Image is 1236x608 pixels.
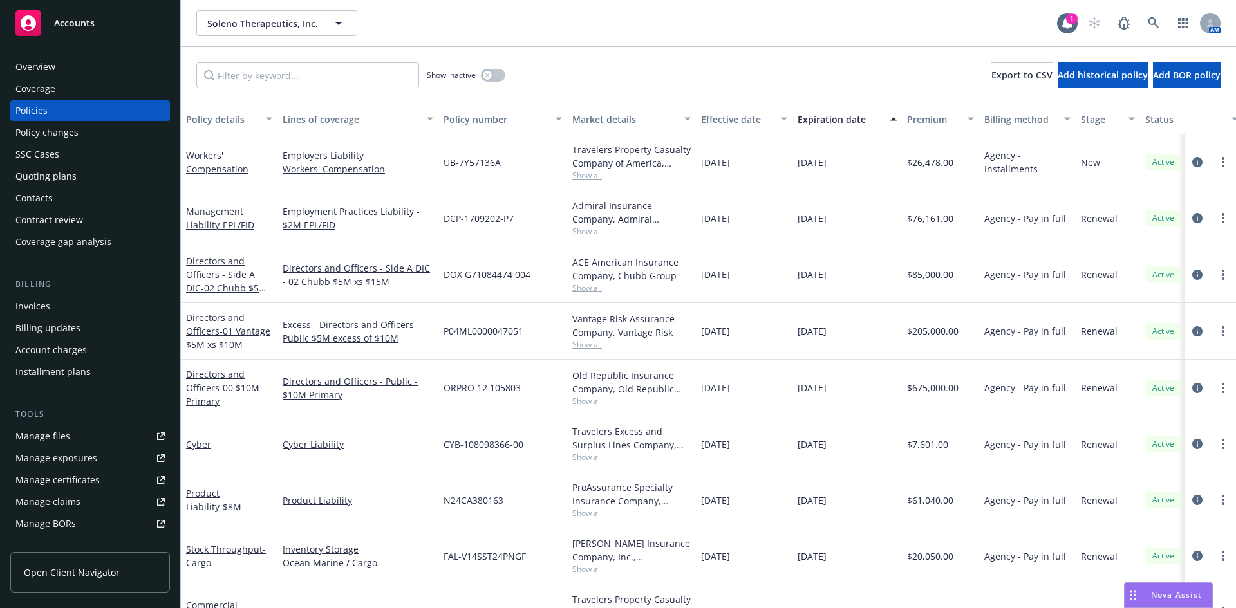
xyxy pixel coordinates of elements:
[283,149,433,162] a: Employers Liability
[1215,267,1231,282] a: more
[10,232,170,252] a: Coverage gap analysis
[1081,324,1118,338] span: Renewal
[277,104,438,134] button: Lines of coverage
[1150,550,1176,562] span: Active
[1145,113,1224,126] div: Status
[186,113,258,126] div: Policy details
[15,362,91,382] div: Installment plans
[1150,494,1176,506] span: Active
[186,487,241,513] a: Product Liability
[1150,156,1176,168] span: Active
[907,493,953,507] span: $61,040.00
[798,549,827,563] span: [DATE]
[1081,549,1118,563] span: Renewal
[572,255,691,282] div: ACE American Insurance Company, Chubb Group
[1190,436,1205,452] a: circleInformation
[283,438,433,451] a: Cyber Liability
[10,144,170,165] a: SSC Cases
[10,166,170,187] a: Quoting plans
[792,104,902,134] button: Expiration date
[798,156,827,169] span: [DATE]
[444,549,526,563] span: FAL-V14SST24PNGF
[984,381,1066,394] span: Agency - Pay in full
[907,381,959,394] span: $675,000.00
[1190,267,1205,282] a: circleInformation
[1081,438,1118,451] span: Renewal
[15,57,55,77] div: Overview
[1215,492,1231,508] a: more
[1170,10,1196,36] a: Switch app
[1081,113,1121,126] div: Stage
[1081,493,1118,507] span: Renewal
[15,122,79,143] div: Policy changes
[1150,382,1176,394] span: Active
[798,493,827,507] span: [DATE]
[444,113,548,126] div: Policy number
[701,268,730,281] span: [DATE]
[186,311,270,351] a: Directors and Officers
[1058,62,1148,88] button: Add historical policy
[1150,212,1176,224] span: Active
[1215,436,1231,452] a: more
[10,318,170,338] a: Billing updates
[572,199,691,226] div: Admiral Insurance Company, Admiral Insurance Group ([PERSON_NAME] Corporation), CRC Group
[186,282,267,308] span: - 02 Chubb $5M xs $15M
[10,210,170,230] a: Contract review
[907,268,953,281] span: $85,000.00
[991,69,1053,81] span: Export to CSV
[1081,381,1118,394] span: Renewal
[1151,589,1202,600] span: Nova Assist
[10,78,170,99] a: Coverage
[798,438,827,451] span: [DATE]
[10,5,170,41] a: Accounts
[572,312,691,339] div: Vantage Risk Assurance Company, Vantage Risk
[798,381,827,394] span: [DATE]
[984,493,1066,507] span: Agency - Pay in full
[283,113,419,126] div: Lines of coverage
[572,339,691,350] span: Show all
[181,104,277,134] button: Policy details
[572,369,691,396] div: Old Republic Insurance Company, Old Republic General Insurance Group
[186,149,248,175] a: Workers' Compensation
[186,325,270,351] span: - 01 Vantage $5M xs $10M
[1215,210,1231,226] a: more
[1150,269,1176,281] span: Active
[1076,104,1140,134] button: Stage
[1153,69,1221,81] span: Add BOR policy
[572,170,691,181] span: Show all
[186,205,254,231] a: Management Liability
[444,324,523,338] span: P04ML0000047051
[283,374,433,401] a: Directors and Officers - Public - $10M Primary
[1081,156,1100,169] span: New
[1153,62,1221,88] button: Add BOR policy
[10,448,170,468] a: Manage exposures
[701,113,773,126] div: Effective date
[902,104,979,134] button: Premium
[1124,582,1213,608] button: Nova Assist
[1190,492,1205,508] a: circleInformation
[1058,69,1148,81] span: Add historical policy
[798,212,827,225] span: [DATE]
[1081,268,1118,281] span: Renewal
[10,426,170,447] a: Manage files
[701,438,730,451] span: [DATE]
[15,318,80,338] div: Billing updates
[15,100,48,121] div: Policies
[701,156,730,169] span: [DATE]
[984,149,1071,176] span: Agency - Installments
[1190,548,1205,564] a: circleInformation
[701,549,730,563] span: [DATE]
[798,113,883,126] div: Expiration date
[572,425,691,452] div: Travelers Excess and Surplus Lines Company, Travelers Insurance
[701,381,730,394] span: [DATE]
[444,268,530,281] span: DOX G71084474 004
[10,188,170,208] a: Contacts
[907,113,960,126] div: Premium
[54,18,95,28] span: Accounts
[984,324,1066,338] span: Agency - Pay in full
[427,69,476,80] span: Show inactive
[10,513,170,534] a: Manage BORs
[1190,380,1205,396] a: circleInformation
[186,543,266,569] a: Stock Throughput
